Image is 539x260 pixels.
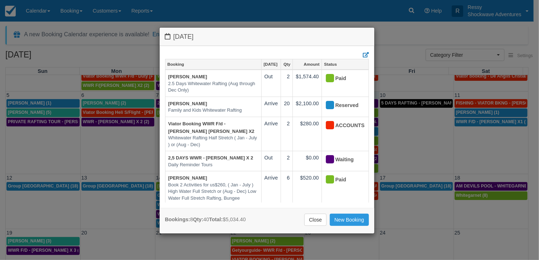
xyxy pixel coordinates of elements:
[261,151,281,171] td: Out
[262,59,281,69] a: [DATE]
[165,217,190,222] strong: Bookings:
[325,120,359,131] div: ACCOUNTS
[304,214,327,226] a: Close
[209,217,223,222] strong: Total:
[325,154,359,166] div: Waiting
[281,97,293,117] td: 20
[325,100,359,111] div: Reserved
[261,171,281,212] td: Arrive
[330,214,369,226] a: New Booking
[293,97,322,117] td: $2,100.00
[293,70,322,97] td: $1,574.40
[322,59,368,69] a: Status
[293,171,322,212] td: $520.00
[293,59,322,69] a: Amount
[281,70,293,97] td: 2
[281,171,293,212] td: 6
[261,97,281,117] td: Arrive
[325,174,359,186] div: Paid
[168,162,258,168] em: Daily Reminder Tours
[261,117,281,151] td: Arrive
[293,151,322,171] td: $0.00
[165,33,369,41] h4: [DATE]
[168,121,254,134] a: Viator Booking WWR F/d - [PERSON_NAME] [PERSON_NAME] X2
[168,182,258,208] em: Book 2 Activities for us$260, ( Jan - July ) High Water Full Stretch or (Aug - Dec) Low Water Ful...
[168,74,207,79] a: [PERSON_NAME]
[261,70,281,97] td: Out
[168,107,258,114] em: Family and Kids Whitewater Rafting
[168,155,253,161] a: 2,5 DAYS WWR - [PERSON_NAME] X 2
[325,73,359,84] div: Paid
[281,151,293,171] td: 2
[193,217,203,222] strong: Qty:
[293,117,322,151] td: $280.00
[281,59,292,69] a: Qty
[168,101,207,106] a: [PERSON_NAME]
[165,59,261,69] a: Booking
[168,80,258,94] em: 2.5 Days Whitewater Rafting (Aug through Dec Only)
[168,175,207,181] a: [PERSON_NAME]
[165,216,246,223] div: 8 40 $5,034.40
[281,117,293,151] td: 2
[168,135,258,148] em: Whitewater Rafting Half Stretch ( Jan - July ) or (Aug - Dec)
